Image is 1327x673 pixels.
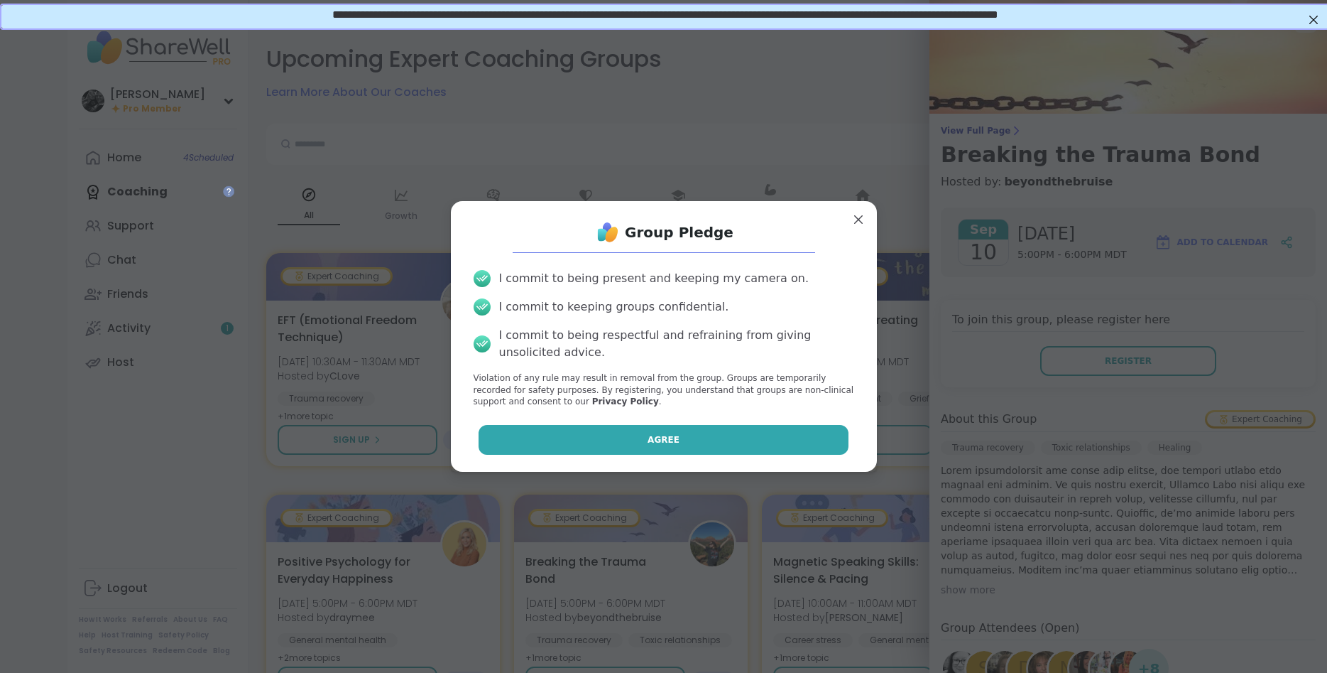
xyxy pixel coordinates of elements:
[592,397,659,407] a: Privacy Policy
[499,298,729,316] div: I commit to keeping groups confidential.
[499,327,854,361] div: I commit to being respectful and refraining from giving unsolicited advice.
[223,185,234,197] iframe: Spotlight
[479,425,848,455] button: Agree
[625,222,733,242] h1: Group Pledge
[648,434,679,446] span: Agree
[474,372,854,408] p: Violation of any rule may result in removal from the group. Groups are temporarily recorded for s...
[499,270,809,287] div: I commit to being present and keeping my camera on.
[594,218,622,247] img: ShareWell Logo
